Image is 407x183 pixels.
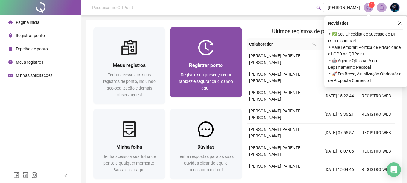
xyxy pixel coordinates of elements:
span: Meus registros [113,62,146,68]
td: [DATE] 07:55:57 [321,124,358,142]
span: ⚬ ✅ Seu Checklist de Sucesso do DP está disponível [328,31,403,44]
span: 1 [371,3,373,7]
span: Novidades ! [328,20,350,27]
span: facebook [13,172,19,178]
span: ⚬ 🚀 Em Breve, Atualização Obrigatória de Proposta Comercial [328,71,403,84]
span: home [8,20,13,24]
span: [PERSON_NAME] PARENTE [PERSON_NAME] [249,53,300,65]
span: [PERSON_NAME] PARENTE [PERSON_NAME] [249,164,300,175]
span: Espelho de ponto [16,46,48,51]
span: notification [366,5,371,10]
td: [DATE] 18:07:05 [321,142,358,160]
td: [DATE] 15:22:44 [321,87,358,105]
a: Minha folhaTenha acesso a sua folha de ponto a qualquer momento. Basta clicar aqui! [93,109,165,179]
a: DúvidasTenha respostas para as suas dúvidas clicando aqui e acessando o chat! [170,109,242,179]
span: [PERSON_NAME] PARENTE [PERSON_NAME] [249,72,300,83]
th: Data/Hora [318,38,354,50]
td: REGISTRO WEB [358,142,395,160]
a: Registrar pontoRegistre sua presença com rapidez e segurança clicando aqui! [170,27,242,97]
span: [PERSON_NAME] PARENTE [PERSON_NAME] [249,90,300,102]
a: Meus registrosTenha acesso aos seus registros de ponto, incluindo geolocalização e demais observa... [93,27,165,104]
span: Minha folha [116,144,142,150]
td: REGISTRO WEB [358,160,395,179]
td: [DATE] 15:04:46 [321,160,358,179]
span: Tenha acesso aos seus registros de ponto, incluindo geolocalização e demais observações! [103,72,156,97]
td: REGISTRO WEB [358,87,395,105]
span: Página inicial [16,20,40,25]
div: Open Intercom Messenger [387,162,401,177]
span: Últimos registros de ponto sincronizados [272,28,369,34]
td: REGISTRO WEB [358,124,395,142]
span: [PERSON_NAME] PARENTE [PERSON_NAME] [249,145,300,157]
span: Dúvidas [197,144,214,150]
span: Data/Hora [321,41,347,47]
span: Colaborador [249,41,310,47]
td: [DATE] 19:17:19 [321,68,358,87]
sup: 1 [369,2,375,8]
span: search [311,39,317,49]
span: search [312,42,316,46]
span: [PERSON_NAME] PARENTE [PERSON_NAME] [249,109,300,120]
span: [PERSON_NAME] PARENTE [PERSON_NAME] [249,127,300,138]
span: schedule [8,73,13,77]
span: left [64,174,68,178]
span: file [8,47,13,51]
span: ⚬ Vale Lembrar: Política de Privacidade e LGPD na QRPoint [328,44,403,57]
span: Registrar ponto [189,62,223,68]
td: [DATE] 07:59:38 [321,50,358,68]
span: linkedin [22,172,28,178]
span: Tenha respostas para as suas dúvidas clicando aqui e acessando o chat! [178,154,234,172]
td: [DATE] 13:36:21 [321,105,358,124]
span: Meus registros [16,60,43,65]
span: instagram [31,172,37,178]
span: search [316,5,321,10]
span: ⚬ 🤖 Agente QR: sua IA no Departamento Pessoal [328,57,403,71]
span: Registre sua presença com rapidez e segurança clicando aqui! [179,72,233,90]
img: 90495 [390,3,399,12]
span: bell [379,5,384,10]
td: REGISTRO WEB [358,105,395,124]
span: [PERSON_NAME] [328,4,360,11]
span: Registrar ponto [16,33,45,38]
span: close [398,21,402,25]
span: clock-circle [8,60,13,64]
span: environment [8,33,13,38]
span: Tenha acesso a sua folha de ponto a qualquer momento. Basta clicar aqui! [103,154,156,172]
span: Minhas solicitações [16,73,52,78]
